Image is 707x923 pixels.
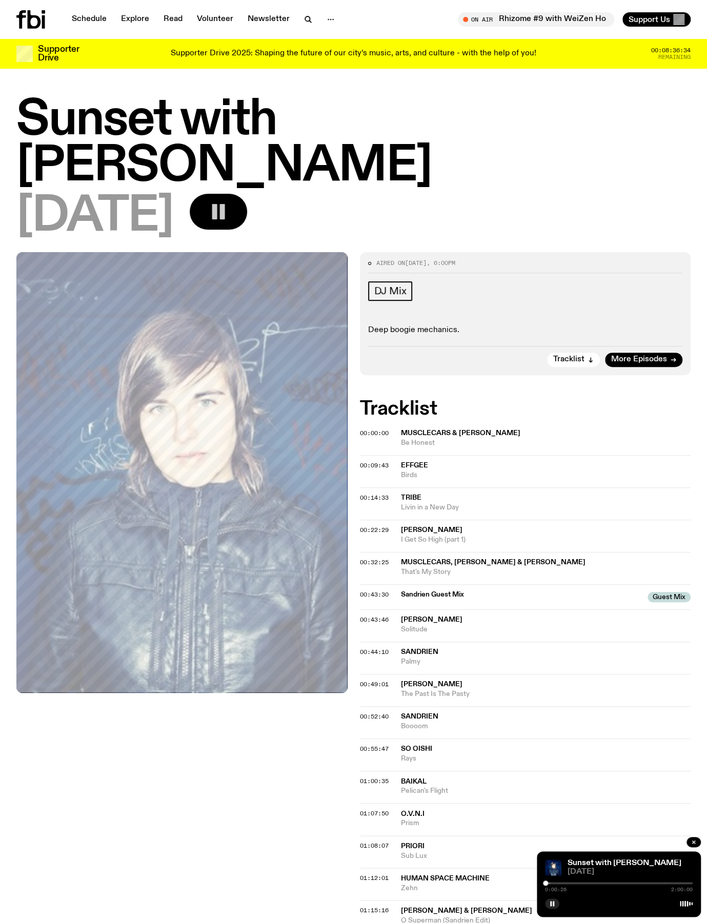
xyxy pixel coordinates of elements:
[427,259,455,267] span: , 6:00pm
[671,887,693,892] span: 2:00:00
[648,592,691,602] span: Guest Mix
[360,906,389,914] span: 01:15:16
[171,49,536,58] p: Supporter Drive 2025: Shaping the future of our city’s music, arts, and culture - with the help o...
[360,400,691,418] h2: Tracklist
[547,353,600,367] button: Tracklist
[360,746,389,752] button: 00:55:47
[401,535,691,545] span: I Get So High (part 1)
[360,558,389,566] span: 00:32:25
[401,689,691,699] span: The Past Is The Pasty
[401,884,691,893] span: Zehn
[401,843,425,850] span: Priori
[191,12,239,27] a: Volunteer
[401,754,691,764] span: Rays
[401,648,438,655] span: Sandrien
[368,281,413,301] a: DJ Mix
[401,745,432,752] span: So Oishi
[401,875,490,882] span: Human Space Machine
[360,649,389,655] button: 00:44:10
[568,859,681,867] a: Sunset with [PERSON_NAME]
[658,54,691,60] span: Remaining
[401,778,427,785] span: Baikal
[360,712,389,721] span: 00:52:40
[401,625,691,634] span: Solitude
[401,657,691,667] span: Palmy
[360,494,389,502] span: 00:14:33
[360,811,389,816] button: 01:07:50
[360,590,389,599] span: 00:43:30
[401,616,462,623] span: [PERSON_NAME]
[115,12,155,27] a: Explore
[360,714,389,720] button: 00:52:40
[629,15,670,24] span: Support Us
[401,681,462,688] span: [PERSON_NAME]
[360,617,389,623] button: 00:43:46
[368,325,683,335] p: Deep boogie mechanics.
[360,429,389,437] span: 00:00:00
[545,887,567,892] span: 0:00:26
[401,470,691,480] span: Birds
[241,12,296,27] a: Newsletter
[16,97,691,190] h1: Sunset with [PERSON_NAME]
[360,461,389,469] span: 00:09:43
[38,45,79,63] h3: Supporter Drive
[360,463,389,468] button: 00:09:43
[401,810,425,817] span: O.V.N.I
[401,590,642,600] span: Sandrien Guest Mix
[16,194,173,240] span: [DATE]
[360,560,389,565] button: 00:32:25
[360,843,389,849] button: 01:08:07
[360,777,389,785] span: 01:00:35
[360,592,389,598] button: 00:43:30
[401,494,421,501] span: Tribe
[360,680,389,688] span: 00:49:01
[360,842,389,850] span: 01:08:07
[360,778,389,784] button: 01:00:35
[605,353,682,367] a: More Episodes
[401,851,691,861] span: Sub Lux
[401,786,691,796] span: Pelican's Flight
[401,438,691,448] span: Be Honest
[360,809,389,817] span: 01:07:50
[401,818,691,828] span: Prism
[651,48,691,53] span: 00:08:36:34
[360,430,389,436] button: 00:00:00
[553,356,584,363] span: Tracklist
[458,12,614,27] button: On AirRhizome #9 with WeiZen Ho
[360,745,389,753] span: 00:55:47
[401,462,428,469] span: effgee
[401,526,462,534] span: [PERSON_NAME]
[66,12,113,27] a: Schedule
[360,527,389,533] button: 00:22:29
[401,907,532,914] span: [PERSON_NAME] & [PERSON_NAME]
[360,526,389,534] span: 00:22:29
[401,429,520,437] span: Musclecars & [PERSON_NAME]
[611,356,667,363] span: More Episodes
[401,503,691,512] span: Livin in a New Day
[360,682,389,687] button: 00:49:01
[360,495,389,501] button: 00:14:33
[360,874,389,882] span: 01:12:01
[376,259,405,267] span: Aired on
[568,868,693,876] span: [DATE]
[401,567,691,577] span: That's My Story
[622,12,691,27] button: Support Us
[360,908,389,913] button: 01:15:16
[401,559,585,566] span: Musclecars, [PERSON_NAME] & [PERSON_NAME]
[360,648,389,656] span: 00:44:10
[374,285,407,297] span: DJ Mix
[401,713,438,720] span: Sandrien
[405,259,427,267] span: [DATE]
[360,875,389,881] button: 01:12:01
[401,722,691,731] span: Boooom
[360,616,389,624] span: 00:43:46
[157,12,189,27] a: Read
